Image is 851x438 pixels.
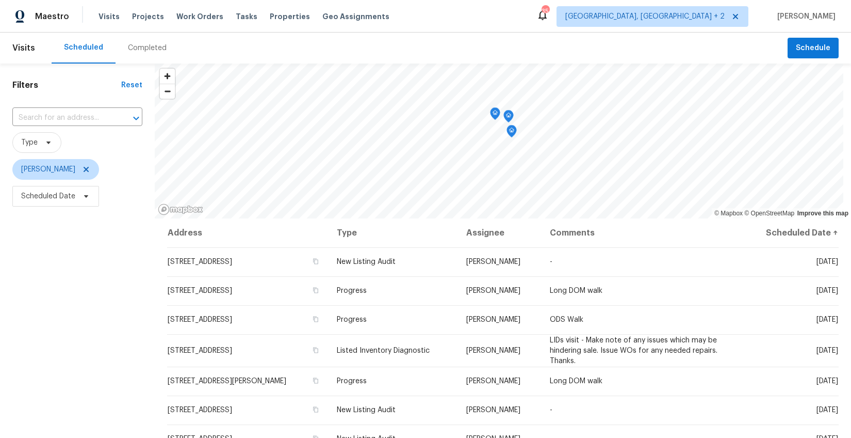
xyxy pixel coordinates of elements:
[311,376,320,385] button: Copy Address
[311,257,320,266] button: Copy Address
[311,315,320,324] button: Copy Address
[168,378,286,385] span: [STREET_ADDRESS][PERSON_NAME]
[21,137,38,148] span: Type
[121,80,142,90] div: Reset
[466,378,520,385] span: [PERSON_NAME]
[816,378,838,385] span: [DATE]
[550,378,602,385] span: Long DOM walk
[64,42,103,53] div: Scheduled
[816,258,838,265] span: [DATE]
[466,316,520,323] span: [PERSON_NAME]
[458,218,542,247] th: Assignee
[542,6,549,17] div: 35
[337,406,396,414] span: New Listing Audit
[160,84,175,99] button: Zoom out
[337,258,396,265] span: New Listing Audit
[466,258,520,265] span: [PERSON_NAME]
[270,11,310,22] span: Properties
[236,13,257,20] span: Tasks
[322,11,389,22] span: Geo Assignments
[168,258,232,265] span: [STREET_ADDRESS]
[816,406,838,414] span: [DATE]
[466,287,520,294] span: [PERSON_NAME]
[311,405,320,414] button: Copy Address
[816,287,838,294] span: [DATE]
[714,210,743,217] a: Mapbox
[466,347,520,354] span: [PERSON_NAME]
[744,210,794,217] a: OpenStreetMap
[816,316,838,323] span: [DATE]
[490,107,500,123] div: Map marker
[21,164,75,175] span: [PERSON_NAME]
[311,286,320,295] button: Copy Address
[128,43,167,53] div: Completed
[550,337,717,365] span: LIDs visit - Make note of any issues which may be hindering sale. Issue WOs for any needed repair...
[176,11,223,22] span: Work Orders
[160,69,175,84] button: Zoom in
[155,64,843,218] canvas: Map
[132,11,164,22] span: Projects
[466,406,520,414] span: [PERSON_NAME]
[550,406,552,414] span: -
[129,111,143,126] button: Open
[158,204,203,215] a: Mapbox homepage
[329,218,458,247] th: Type
[797,210,848,217] a: Improve this map
[743,218,839,247] th: Scheduled Date ↑
[35,11,69,22] span: Maestro
[12,37,35,59] span: Visits
[12,80,121,90] h1: Filters
[337,316,367,323] span: Progress
[542,218,743,247] th: Comments
[550,287,602,294] span: Long DOM walk
[12,110,113,126] input: Search for an address...
[168,287,232,294] span: [STREET_ADDRESS]
[168,406,232,414] span: [STREET_ADDRESS]
[337,347,430,354] span: Listed Inventory Diagnostic
[167,218,329,247] th: Address
[788,38,839,59] button: Schedule
[506,125,517,141] div: Map marker
[21,191,75,201] span: Scheduled Date
[565,11,725,22] span: [GEOGRAPHIC_DATA], [GEOGRAPHIC_DATA] + 2
[99,11,120,22] span: Visits
[168,347,232,354] span: [STREET_ADDRESS]
[816,347,838,354] span: [DATE]
[503,110,514,126] div: Map marker
[337,287,367,294] span: Progress
[796,42,830,55] span: Schedule
[168,316,232,323] span: [STREET_ADDRESS]
[550,258,552,265] span: -
[311,346,320,355] button: Copy Address
[337,378,367,385] span: Progress
[550,316,583,323] span: ODS Walk
[773,11,836,22] span: [PERSON_NAME]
